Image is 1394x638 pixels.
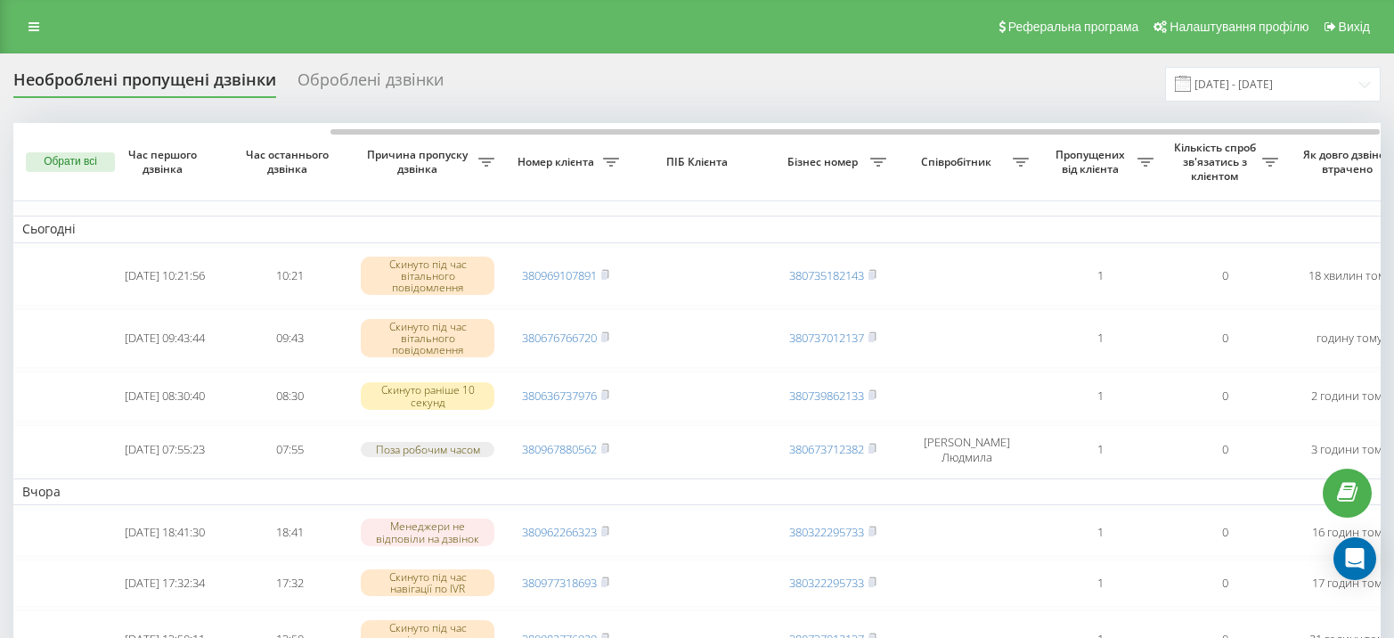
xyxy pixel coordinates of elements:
[227,425,352,475] td: 07:55
[1339,20,1370,34] span: Вихід
[361,519,494,545] div: Менеджери не відповіли на дзвінок
[522,441,597,457] a: 380967880562
[522,267,597,283] a: 380969107891
[102,509,227,556] td: [DATE] 18:41:30
[789,441,864,457] a: 380673712382
[1171,141,1262,183] span: Кількість спроб зв'язатись з клієнтом
[227,247,352,306] td: 10:21
[1162,509,1287,556] td: 0
[102,309,227,368] td: [DATE] 09:43:44
[227,509,352,556] td: 18:41
[895,425,1038,475] td: [PERSON_NAME] Людмила
[361,569,494,596] div: Скинуто під час навігації по IVR
[1038,560,1162,607] td: 1
[522,330,597,346] a: 380676766720
[26,152,115,172] button: Обрати всі
[789,330,864,346] a: 380737012137
[512,155,603,169] span: Номер клієнта
[1162,560,1287,607] td: 0
[1038,509,1162,556] td: 1
[102,425,227,475] td: [DATE] 07:55:23
[789,575,864,591] a: 380322295733
[1333,537,1376,580] div: Open Intercom Messenger
[361,442,494,457] div: Поза робочим часом
[779,155,870,169] span: Бізнес номер
[13,70,276,98] div: Необроблені пропущені дзвінки
[1047,148,1137,176] span: Пропущених від клієнта
[361,257,494,296] div: Скинуто під час вітального повідомлення
[361,382,494,409] div: Скинуто раніше 10 секунд
[1170,20,1308,34] span: Налаштування профілю
[102,560,227,607] td: [DATE] 17:32:34
[789,524,864,540] a: 380322295733
[1162,425,1287,475] td: 0
[1008,20,1139,34] span: Реферальна програма
[361,319,494,358] div: Скинуто під час вітального повідомлення
[1038,309,1162,368] td: 1
[1162,247,1287,306] td: 0
[1038,425,1162,475] td: 1
[1038,247,1162,306] td: 1
[522,575,597,591] a: 380977318693
[227,309,352,368] td: 09:43
[1162,372,1287,421] td: 0
[643,155,755,169] span: ПІБ Клієнта
[102,372,227,421] td: [DATE] 08:30:40
[522,388,597,404] a: 380636737976
[789,267,864,283] a: 380735182143
[241,148,338,176] span: Час останнього дзвінка
[102,247,227,306] td: [DATE] 10:21:56
[117,148,213,176] span: Час першого дзвінка
[227,372,352,421] td: 08:30
[789,388,864,404] a: 380739862133
[522,524,597,540] a: 380962266323
[361,148,478,176] span: Причина пропуску дзвінка
[1038,372,1162,421] td: 1
[1162,309,1287,368] td: 0
[227,560,352,607] td: 17:32
[904,155,1013,169] span: Співробітник
[298,70,444,98] div: Оброблені дзвінки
